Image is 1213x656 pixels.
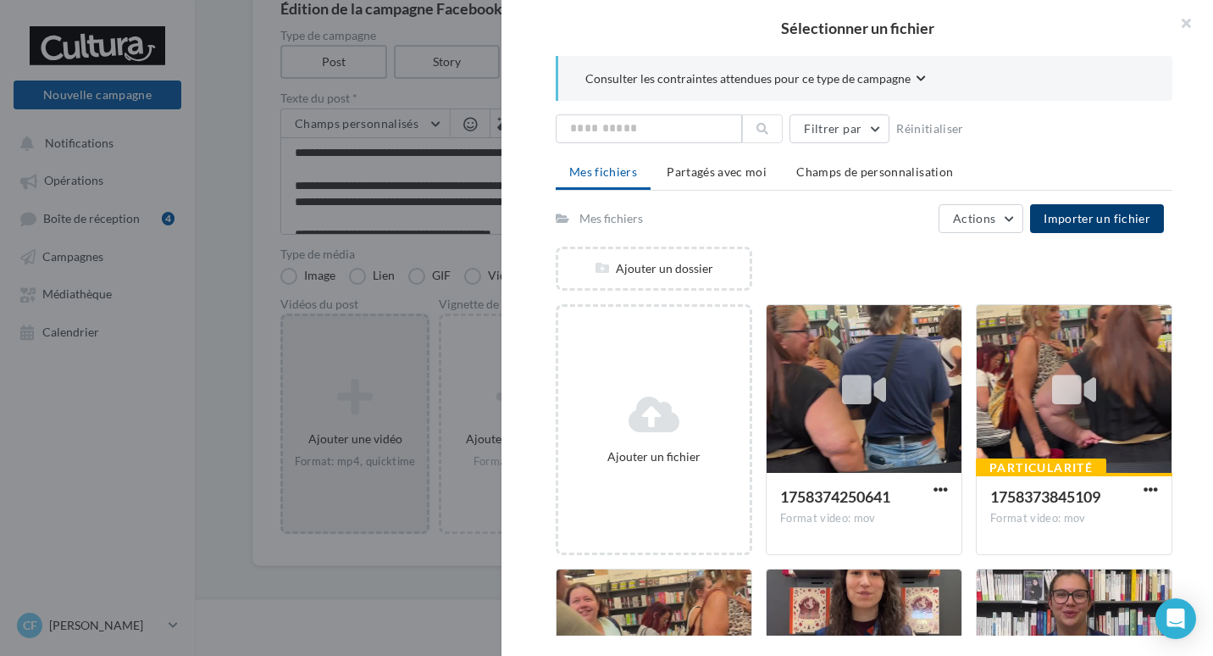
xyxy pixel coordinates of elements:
[585,70,911,87] span: Consulter les contraintes attendues pour ce type de campagne
[569,164,637,179] span: Mes fichiers
[976,459,1106,477] div: Particularité
[1044,211,1150,225] span: Importer un fichier
[780,487,890,506] span: 1758374250641
[789,114,889,143] button: Filtrer par
[565,448,743,465] div: Ajouter un fichier
[796,164,953,179] span: Champs de personnalisation
[558,260,750,277] div: Ajouter un dossier
[990,487,1100,506] span: 1758373845109
[1155,598,1196,639] div: Open Intercom Messenger
[1030,204,1164,233] button: Importer un fichier
[529,20,1186,36] h2: Sélectionner un fichier
[939,204,1023,233] button: Actions
[667,164,767,179] span: Partagés avec moi
[889,119,971,139] button: Réinitialiser
[585,69,926,91] button: Consulter les contraintes attendues pour ce type de campagne
[780,511,948,526] div: Format video: mov
[579,210,643,227] div: Mes fichiers
[990,511,1158,526] div: Format video: mov
[953,211,995,225] span: Actions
